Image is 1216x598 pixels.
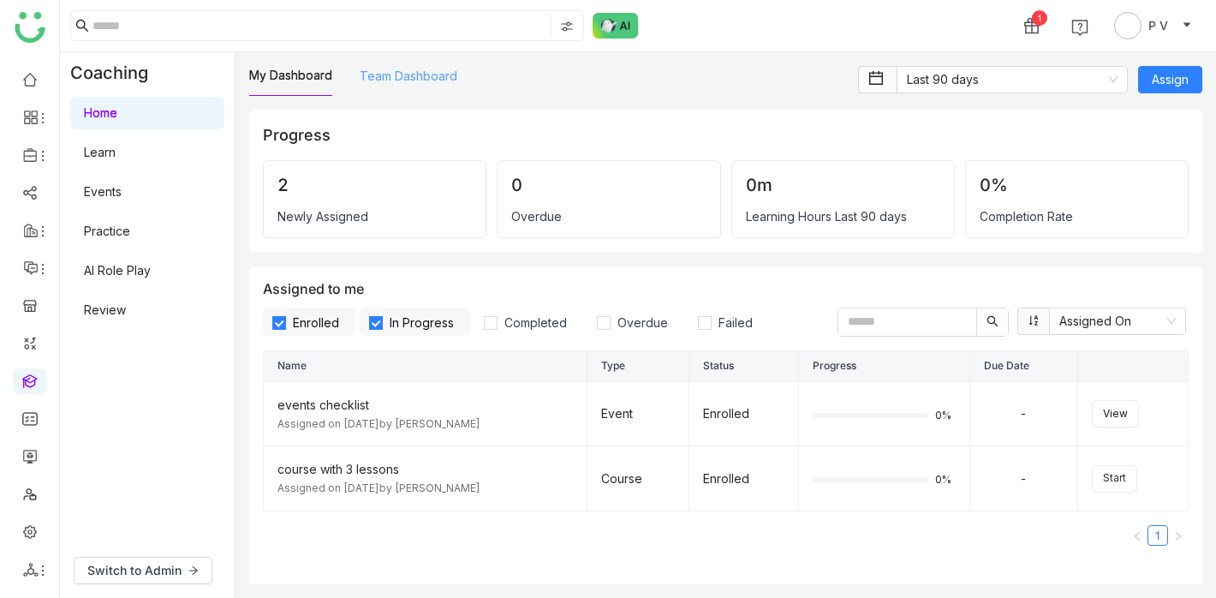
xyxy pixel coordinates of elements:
[249,68,332,82] a: My Dashboard
[799,351,970,382] th: Progress
[1103,406,1128,422] span: View
[1114,12,1141,39] img: avatar
[601,404,675,423] div: Event
[746,209,940,224] div: Learning Hours Last 90 days
[87,561,182,580] span: Switch to Admin
[1148,526,1167,545] a: 1
[15,12,45,43] img: logo
[1138,66,1202,93] button: Assign
[746,175,940,195] div: 0m
[689,351,799,382] th: Status
[84,302,126,317] a: Review
[277,460,573,479] div: course with 3 lessons
[907,67,1118,93] nz-select-item: Last 90 days
[601,469,675,488] div: Course
[1147,525,1168,546] li: 1
[611,315,675,330] span: Overdue
[1092,465,1137,493] button: Start
[84,224,130,238] a: Practice
[74,557,212,584] button: Switch to Admin
[980,209,1174,224] div: Completion Rate
[980,175,1174,195] div: 0%
[360,69,457,83] a: Team Dashboard
[277,481,573,497] div: Assigned on [DATE] by [PERSON_NAME]
[935,410,956,421] span: 0%
[84,145,116,159] a: Learn
[264,351,587,382] th: Name
[703,404,784,423] div: Enrolled
[970,446,1078,511] td: -
[383,315,461,330] span: In Progress
[703,469,784,488] div: Enrolled
[935,475,956,485] span: 0%
[511,209,706,224] div: Overdue
[1103,470,1126,487] span: Start
[1127,525,1147,546] button: Previous Page
[263,280,1189,337] div: Assigned to me
[84,263,151,278] a: AI Role Play
[970,382,1078,447] td: -
[1092,400,1139,428] button: View
[1111,12,1195,39] button: P V
[277,416,573,433] div: Assigned on [DATE] by [PERSON_NAME]
[277,209,472,224] div: Newly Assigned
[498,315,574,330] span: Completed
[712,315,760,330] span: Failed
[1148,16,1168,35] span: P V
[263,123,1189,147] div: Progress
[84,184,122,199] a: Events
[1032,10,1047,26] div: 1
[277,175,472,195] div: 2
[1168,525,1189,546] button: Next Page
[587,351,689,382] th: Type
[1152,70,1189,89] span: Assign
[1059,308,1176,334] nz-select-item: Assigned On
[286,315,346,330] span: Enrolled
[1071,19,1088,36] img: help.svg
[84,105,117,120] a: Home
[593,13,639,39] img: ask-buddy-normal.svg
[277,396,573,415] div: events checklist
[970,351,1078,382] th: Due Date
[560,20,574,33] img: search-type.svg
[511,175,706,195] div: 0
[60,52,174,93] div: Coaching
